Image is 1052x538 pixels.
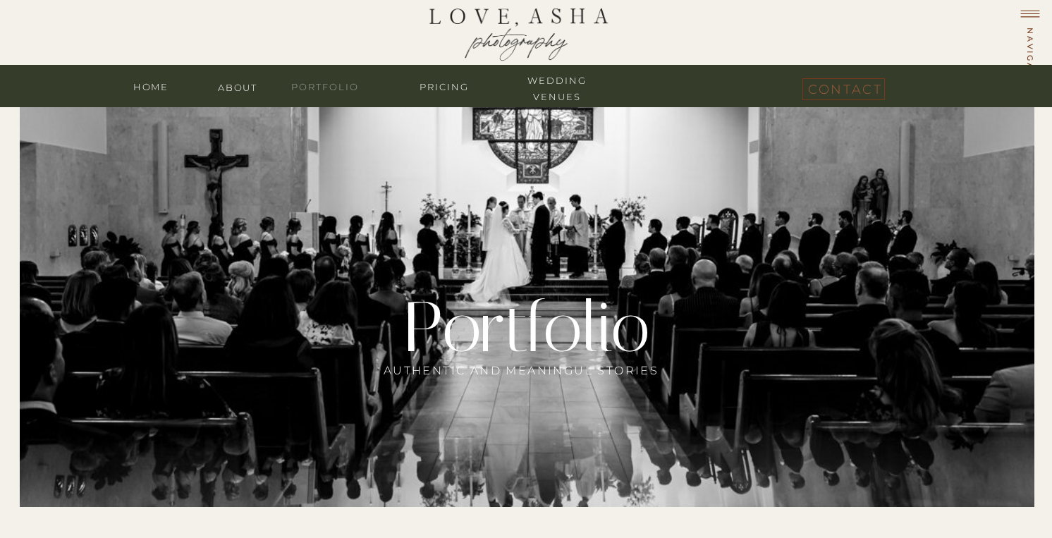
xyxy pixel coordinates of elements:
h1: navigate [1023,27,1036,90]
h1: Portfolio [400,285,653,355]
a: contact [808,78,879,94]
a: Pricing [402,79,487,92]
a: portfolio [283,79,367,92]
h3: Authentic and meaningul stories [381,361,661,374]
a: wedding venues [515,73,599,86]
a: home [123,79,179,92]
a: about [209,80,266,93]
